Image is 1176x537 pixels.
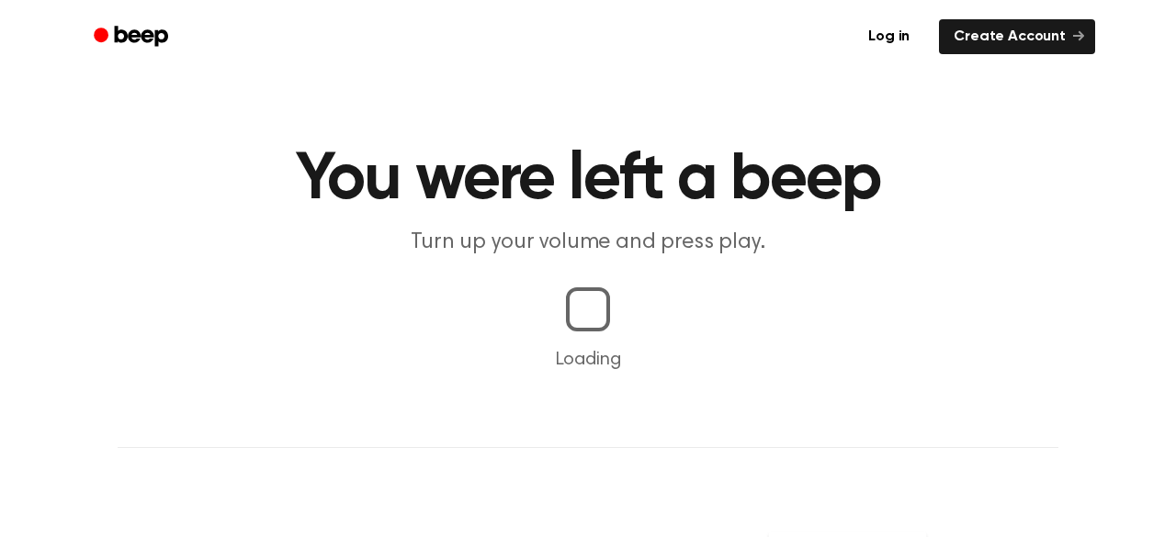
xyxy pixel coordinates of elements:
[235,228,941,258] p: Turn up your volume and press play.
[850,16,928,58] a: Log in
[81,19,185,55] a: Beep
[22,346,1154,374] p: Loading
[939,19,1095,54] a: Create Account
[118,147,1058,213] h1: You were left a beep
